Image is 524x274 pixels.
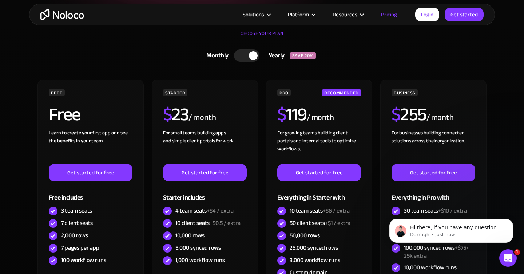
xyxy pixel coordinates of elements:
[499,249,517,267] iframe: Intercom live chat
[392,97,401,132] span: $
[290,52,316,59] div: SAVE 20%
[372,10,406,19] a: Pricing
[415,8,439,21] a: Login
[61,207,92,215] div: 3 team seats
[279,10,323,19] div: Platform
[163,129,247,164] div: For small teams building apps and simple client portals for work. ‍
[404,244,475,260] div: 100,000 synced rows
[175,244,221,252] div: 5,000 synced rows
[210,218,241,229] span: +$0.5 / extra
[40,9,84,20] a: home
[49,89,65,96] div: FREE
[323,10,372,19] div: Resources
[290,231,320,239] div: 50,000 rows
[163,89,187,96] div: STARTER
[61,219,93,227] div: 7 client seats
[61,231,88,239] div: 2,000 rows
[392,105,426,124] h2: 255
[392,89,418,96] div: BUSINESS
[290,207,350,215] div: 10 team seats
[49,164,132,181] a: Get started for free
[325,218,350,229] span: +$1 / extra
[290,256,340,264] div: 3,000 workflow runs
[49,129,132,164] div: Learn to create your first app and see the benefits in your team ‍
[163,97,172,132] span: $
[288,10,309,19] div: Platform
[36,28,488,46] div: CHOOSE YOUR PLAN
[404,263,457,271] div: 10,000 workflow runs
[259,50,290,61] div: Yearly
[277,97,286,132] span: $
[49,105,80,124] h2: Free
[322,89,361,96] div: RECOMMENDED
[277,129,361,164] div: For growing teams building client portals and internal tools to optimize workflows.
[175,256,225,264] div: 1,000 workflow runs
[163,181,247,205] div: Starter includes
[392,164,475,181] a: Get started for free
[163,105,189,124] h2: 23
[163,164,247,181] a: Get started for free
[426,112,454,124] div: / month
[175,219,241,227] div: 10 client seats
[49,181,132,205] div: Free includes
[277,164,361,181] a: Get started for free
[175,231,205,239] div: 10,000 rows
[290,219,350,227] div: 50 client seats
[445,8,484,21] a: Get started
[207,205,234,216] span: +$4 / extra
[175,207,234,215] div: 4 team seats
[323,205,350,216] span: +$6 / extra
[61,244,99,252] div: 7 pages per app
[277,89,291,96] div: PRO
[188,112,216,124] div: / month
[378,204,524,254] iframe: Intercom notifications message
[392,129,475,164] div: For businesses building connected solutions across their organization. ‍
[277,181,361,205] div: Everything in Starter with
[333,10,357,19] div: Resources
[277,105,307,124] h2: 119
[234,10,279,19] div: Solutions
[514,249,520,255] span: 1
[392,181,475,205] div: Everything in Pro with
[61,256,106,264] div: 100 workflow runs
[290,244,338,252] div: 25,000 synced rows
[197,50,234,61] div: Monthly
[307,112,334,124] div: / month
[243,10,264,19] div: Solutions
